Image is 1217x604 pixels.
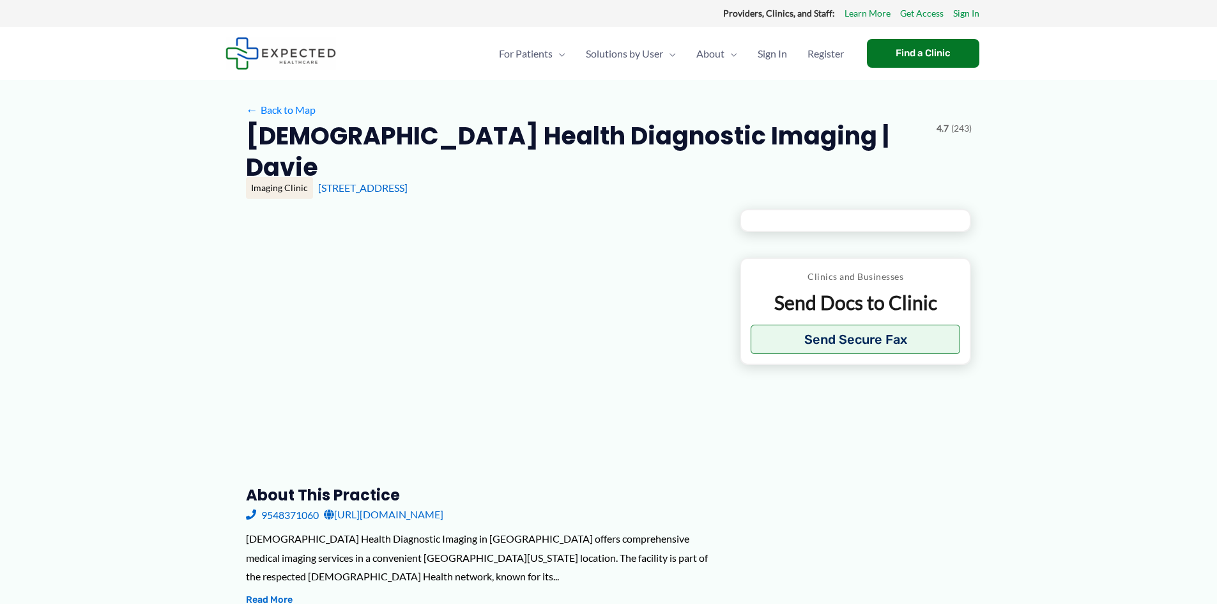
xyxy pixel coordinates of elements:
div: Imaging Clinic [246,177,313,199]
a: Solutions by UserMenu Toggle [576,31,686,76]
a: Get Access [900,5,944,22]
span: Menu Toggle [553,31,565,76]
div: [DEMOGRAPHIC_DATA] Health Diagnostic Imaging in [GEOGRAPHIC_DATA] offers comprehensive medical im... [246,529,719,586]
span: ← [246,104,258,116]
a: AboutMenu Toggle [686,31,747,76]
strong: Providers, Clinics, and Staff: [723,8,835,19]
a: Learn More [845,5,891,22]
span: 4.7 [937,120,949,137]
span: For Patients [499,31,553,76]
span: Menu Toggle [663,31,676,76]
a: [STREET_ADDRESS] [318,182,408,194]
span: Menu Toggle [724,31,737,76]
a: Find a Clinic [867,39,979,68]
a: 9548371060 [246,505,319,524]
span: Solutions by User [586,31,663,76]
a: Sign In [953,5,979,22]
p: Clinics and Businesses [751,268,961,285]
a: [URL][DOMAIN_NAME] [324,505,443,524]
span: Register [808,31,844,76]
h2: [DEMOGRAPHIC_DATA] Health Diagnostic Imaging | Davie [246,120,926,183]
img: Expected Healthcare Logo - side, dark font, small [226,37,336,70]
button: Send Secure Fax [751,325,961,354]
a: Sign In [747,31,797,76]
a: Register [797,31,854,76]
a: For PatientsMenu Toggle [489,31,576,76]
a: ←Back to Map [246,100,316,120]
h3: About this practice [246,485,719,505]
p: Send Docs to Clinic [751,290,961,315]
nav: Primary Site Navigation [489,31,854,76]
span: Sign In [758,31,787,76]
span: About [696,31,724,76]
span: (243) [951,120,972,137]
